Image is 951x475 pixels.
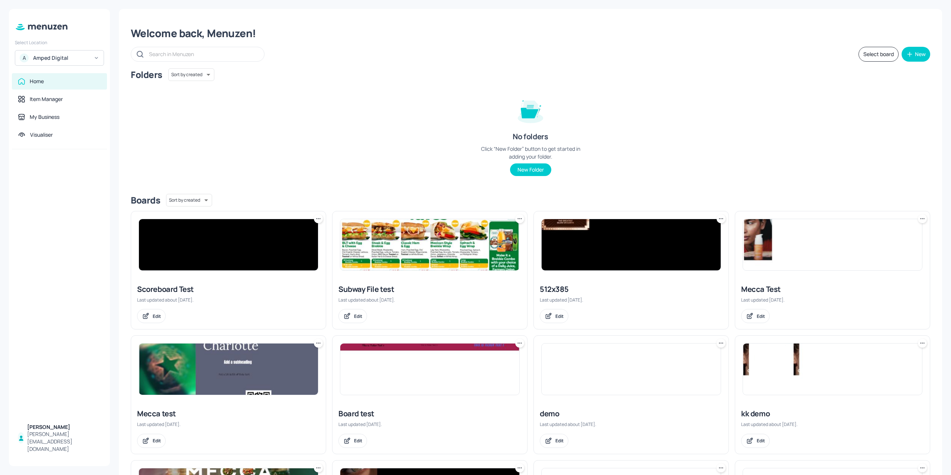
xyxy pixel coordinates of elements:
div: My Business [30,113,59,121]
div: Subway File test [338,284,521,295]
div: demo [540,409,723,419]
img: 2024-09-18-1726641622503eqt45c7sdzt.jpeg [743,344,922,395]
button: New [902,47,930,62]
div: Board test [338,409,521,419]
button: New Folder [510,163,551,176]
div: Last updated about [DATE]. [338,297,521,303]
div: Click “New Folder” button to get started in adding your folder. [475,145,586,160]
div: Visualiser [30,131,53,139]
button: Select board [859,47,899,62]
div: A [20,53,29,62]
div: Edit [153,313,161,319]
div: Last updated about [DATE]. [540,421,723,427]
div: Folders [131,69,162,81]
img: 2025-03-25-1742875039122vxbdnm6rbu.jpeg [139,344,318,395]
img: 2025-08-13-1755066037325fj9ck42ipr6.jpeg [340,219,519,270]
img: 2025-06-17-1750199689017r8ixrj6ih6.jpeg [542,219,721,270]
div: kk demo [741,409,924,419]
img: 2025-07-22-1753150999163aufffdptw1.jpeg [743,219,922,270]
div: Item Manager [30,95,63,103]
div: [PERSON_NAME][EMAIL_ADDRESS][DOMAIN_NAME] [27,430,101,453]
div: Sort by created [168,67,214,82]
div: Mecca test [137,409,320,419]
div: Edit [757,437,765,444]
img: 2025-01-17-173709536944508r4duuivtiu.jpeg [340,344,519,395]
img: 2024-09-20-1726817036637m3xww9uhime.jpeg [542,344,721,395]
div: Scoreboard Test [137,284,320,295]
div: Last updated [DATE]. [338,421,521,427]
div: Select Location [15,39,104,46]
div: Welcome back, Menuzen! [131,27,930,40]
div: New [915,52,926,57]
div: Edit [354,313,362,319]
input: Search in Menuzen [149,49,257,59]
div: Edit [153,437,161,444]
div: 512x385 [540,284,723,295]
div: Last updated about [DATE]. [137,297,320,303]
div: No folders [513,131,548,142]
div: Last updated about [DATE]. [741,421,924,427]
div: [PERSON_NAME] [27,423,101,431]
div: Last updated [DATE]. [741,297,924,303]
div: Last updated [DATE]. [137,421,320,427]
div: Edit [757,313,765,319]
img: folder-empty [512,91,549,128]
div: Boards [131,194,160,206]
div: Last updated [DATE]. [540,297,723,303]
div: Edit [354,437,362,444]
div: Home [30,78,44,85]
div: Edit [555,313,564,319]
div: Mecca Test [741,284,924,295]
img: 2025-07-29-17537622447104til4tw6kiq.jpeg [139,219,318,270]
div: Sort by created [166,193,212,208]
div: Amped Digital [33,54,89,62]
div: Edit [555,437,564,444]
